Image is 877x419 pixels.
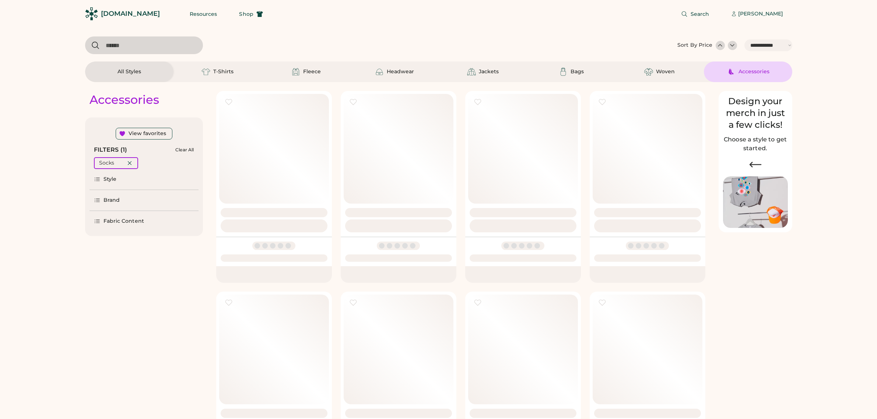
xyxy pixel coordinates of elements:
[104,197,120,204] div: Brand
[677,42,712,49] div: Sort By Price
[739,68,769,75] div: Accessories
[104,218,144,225] div: Fabric Content
[291,67,300,76] img: Fleece Icon
[738,10,783,18] div: [PERSON_NAME]
[175,147,194,152] div: Clear All
[467,67,476,76] img: Jackets Icon
[644,67,653,76] img: Woven Icon
[723,135,788,153] h2: Choose a style to get started.
[375,67,384,76] img: Headwear Icon
[479,68,499,75] div: Jackets
[94,145,127,154] div: FILTERS (1)
[85,7,98,20] img: Rendered Logo - Screens
[387,68,414,75] div: Headwear
[90,92,159,107] div: Accessories
[117,68,141,75] div: All Styles
[230,7,271,21] button: Shop
[104,176,117,183] div: Style
[303,68,321,75] div: Fleece
[723,95,788,131] div: Design your merch in just a few clicks!
[559,67,568,76] img: Bags Icon
[99,159,114,167] div: Socks
[129,130,166,137] div: View favorites
[181,7,226,21] button: Resources
[571,68,584,75] div: Bags
[723,176,788,228] img: Image of Lisa Congdon Eye Print on T-Shirt and Hat
[691,11,709,17] span: Search
[672,7,718,21] button: Search
[656,68,675,75] div: Woven
[727,67,736,76] img: Accessories Icon
[239,11,253,17] span: Shop
[213,68,234,75] div: T-Shirts
[201,67,210,76] img: T-Shirts Icon
[101,9,160,18] div: [DOMAIN_NAME]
